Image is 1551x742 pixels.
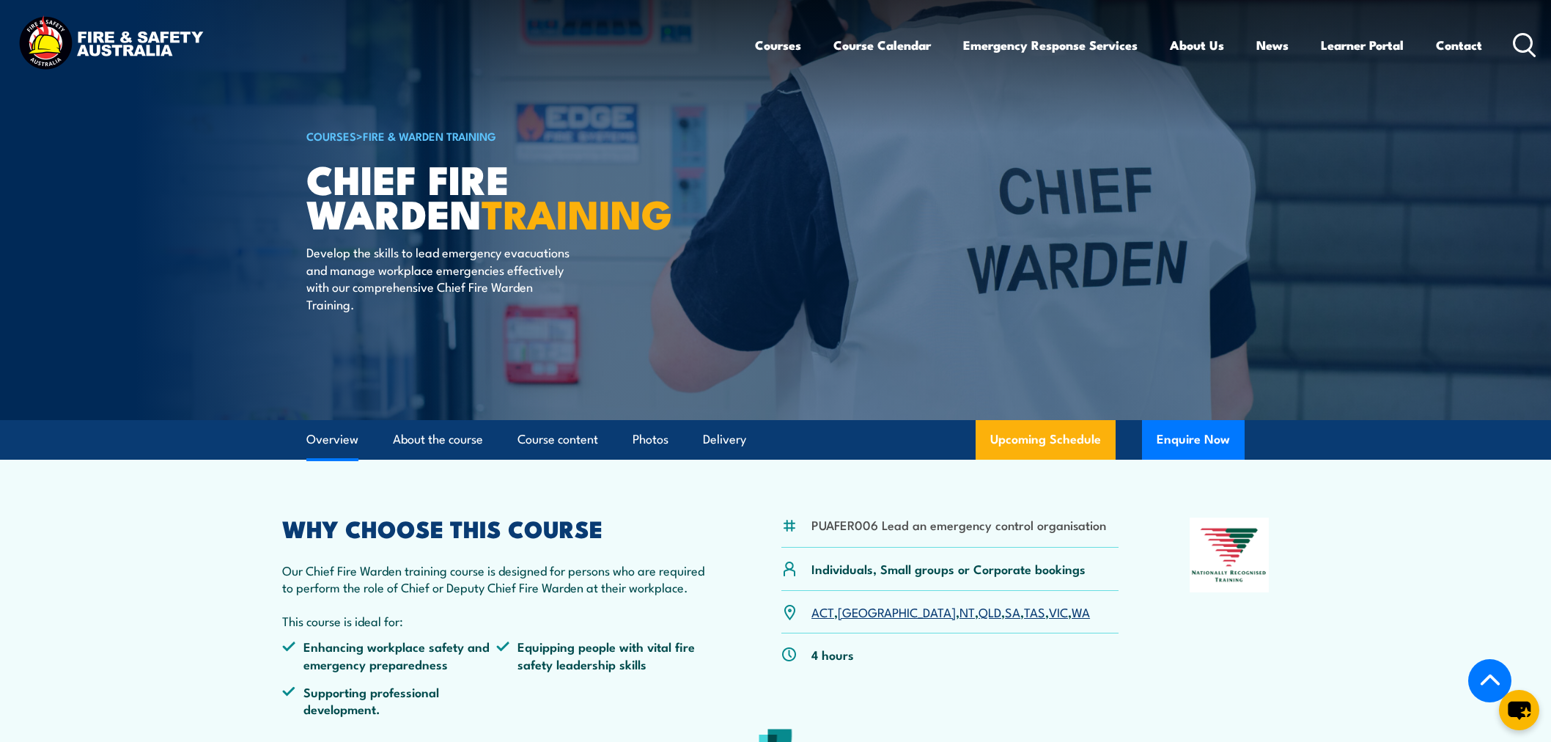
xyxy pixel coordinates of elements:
[833,26,931,65] a: Course Calendar
[838,603,956,620] a: [GEOGRAPHIC_DATA]
[306,161,668,229] h1: Chief Fire Warden
[1321,26,1404,65] a: Learner Portal
[1142,420,1245,460] button: Enquire Now
[1005,603,1020,620] a: SA
[811,603,1090,620] p: , , , , , , ,
[703,420,746,459] a: Delivery
[979,603,1001,620] a: QLD
[1072,603,1090,620] a: WA
[1049,603,1068,620] a: VIC
[959,603,975,620] a: NT
[1170,26,1224,65] a: About Us
[976,420,1116,460] a: Upcoming Schedule
[482,182,672,243] strong: TRAINING
[1190,518,1269,592] img: Nationally Recognised Training logo.
[363,128,496,144] a: Fire & Warden Training
[393,420,483,459] a: About the course
[282,638,496,672] li: Enhancing workplace safety and emergency preparedness
[633,420,668,459] a: Photos
[282,518,710,538] h2: WHY CHOOSE THIS COURSE
[306,127,668,144] h6: >
[306,420,358,459] a: Overview
[755,26,801,65] a: Courses
[1256,26,1289,65] a: News
[306,243,574,312] p: Develop the skills to lead emergency evacuations and manage workplace emergencies effectively wit...
[1436,26,1482,65] a: Contact
[963,26,1138,65] a: Emergency Response Services
[811,646,854,663] p: 4 hours
[1499,690,1539,730] button: chat-button
[496,638,710,672] li: Equipping people with vital fire safety leadership skills
[306,128,356,144] a: COURSES
[282,562,710,596] p: Our Chief Fire Warden training course is designed for persons who are required to perform the rol...
[1024,603,1045,620] a: TAS
[811,560,1086,577] p: Individuals, Small groups or Corporate bookings
[282,612,710,629] p: This course is ideal for:
[811,516,1106,533] li: PUAFER006 Lead an emergency control organisation
[517,420,598,459] a: Course content
[811,603,834,620] a: ACT
[282,683,496,718] li: Supporting professional development.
